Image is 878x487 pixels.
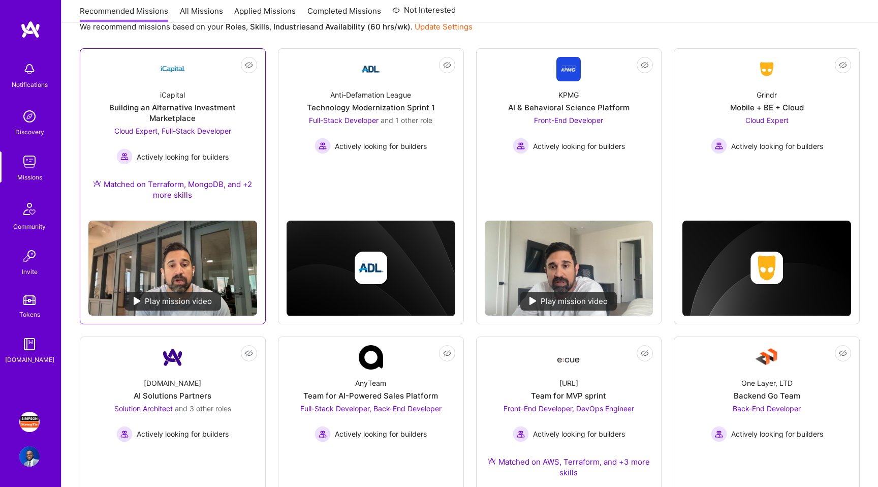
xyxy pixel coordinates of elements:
[556,57,581,81] img: Company Logo
[508,102,630,113] div: AI & Behavioral Science Platform
[533,141,625,151] span: Actively looking for builders
[443,61,451,69] i: icon EyeClosed
[234,6,296,22] a: Applied Missions
[114,404,173,413] span: Solution Architect
[287,345,455,465] a: Company LogoAnyTeamTeam for AI-Powered Sales PlatformFull-Stack Developer, Back-End Developer Act...
[250,22,269,32] b: Skills
[137,429,229,439] span: Actively looking for builders
[13,221,46,232] div: Community
[19,151,40,172] img: teamwork
[556,348,581,367] img: Company Logo
[839,349,847,357] i: icon EyeClosed
[315,426,331,442] img: Actively looking for builders
[839,61,847,69] i: icon EyeClosed
[682,221,851,316] img: cover
[315,138,331,154] img: Actively looking for builders
[731,141,823,151] span: Actively looking for builders
[488,457,496,465] img: Ateam Purple Icon
[19,446,40,467] img: User Avatar
[17,197,42,221] img: Community
[755,345,779,370] img: Company Logo
[757,89,777,100] div: Grindr
[755,60,779,78] img: Company Logo
[641,61,649,69] i: icon EyeClosed
[287,221,455,316] img: cover
[137,151,229,162] span: Actively looking for builders
[17,412,42,432] a: Simpson Strong-Tie: DevOps
[741,378,793,388] div: One Layer, LTD
[558,89,579,100] div: KPMG
[485,456,653,478] div: Matched on AWS, Terraform, and +3 more skills
[20,20,41,39] img: logo
[309,116,379,125] span: Full-Stack Developer
[12,79,48,90] div: Notifications
[114,127,231,135] span: Cloud Expert, Full-Stack Developer
[226,22,246,32] b: Roles
[485,57,653,212] a: Company LogoKPMGAI & Behavioral Science PlatformFront-End Developer Actively looking for builders...
[355,378,386,388] div: AnyTeam
[641,349,649,357] i: icon EyeClosed
[745,116,789,125] span: Cloud Expert
[325,22,411,32] b: Availability (60 hrs/wk)
[19,106,40,127] img: discovery
[330,89,411,100] div: Anti-Defamation League
[381,116,432,125] span: and 1 other role
[485,221,653,316] img: No Mission
[161,345,185,370] img: Company Logo
[415,22,473,32] a: Update Settings
[19,246,40,266] img: Invite
[730,102,804,113] div: Mobile + BE + Cloud
[93,179,101,188] img: Ateam Purple Icon
[359,57,383,81] img: Company Logo
[88,221,257,316] img: No Mission
[23,295,36,305] img: tokens
[513,138,529,154] img: Actively looking for builders
[245,61,253,69] i: icon EyeClosed
[504,404,634,413] span: Front-End Developer, DevOps Engineer
[80,6,168,22] a: Recommended Missions
[17,446,42,467] a: User Avatar
[15,127,44,137] div: Discovery
[175,404,231,413] span: and 3 other roles
[392,4,456,22] a: Not Interested
[19,412,40,432] img: Simpson Strong-Tie: DevOps
[273,22,310,32] b: Industries
[19,59,40,79] img: bell
[682,57,851,182] a: Company LogoGrindrMobile + BE + CloudCloud Expert Actively looking for buildersActively looking f...
[287,57,455,182] a: Company LogoAnti-Defamation LeagueTechnology Modernization Sprint 1Full-Stack Developer and 1 oth...
[307,102,435,113] div: Technology Modernization Sprint 1
[731,429,823,439] span: Actively looking for builders
[80,21,473,32] p: We recommend missions based on your , , and .
[335,141,427,151] span: Actively looking for builders
[300,404,442,413] span: Full-Stack Developer, Back-End Developer
[733,404,801,413] span: Back-End Developer
[88,102,257,124] div: Building an Alternative Investment Marketplace
[443,349,451,357] i: icon EyeClosed
[22,266,38,277] div: Invite
[559,378,578,388] div: [URL]
[134,390,211,401] div: AI Solutions Partners
[134,297,141,305] img: play
[711,138,727,154] img: Actively looking for builders
[19,334,40,354] img: guide book
[734,390,800,401] div: Backend Go Team
[529,297,537,305] img: play
[19,309,40,320] div: Tokens
[17,172,42,182] div: Missions
[245,349,253,357] i: icon EyeClosed
[750,252,783,284] img: Company logo
[124,292,221,311] div: Play mission video
[513,426,529,442] img: Actively looking for builders
[711,426,727,442] img: Actively looking for builders
[161,57,185,81] img: Company Logo
[531,390,606,401] div: Team for MVP sprint
[534,116,603,125] span: Front-End Developer
[335,429,427,439] span: Actively looking for builders
[307,6,381,22] a: Completed Missions
[682,345,851,465] a: Company LogoOne Layer, LTDBackend Go TeamBack-End Developer Actively looking for buildersActively...
[144,378,201,388] div: [DOMAIN_NAME]
[116,426,133,442] img: Actively looking for builders
[359,345,383,370] img: Company Logo
[88,179,257,200] div: Matched on Terraform, MongoDB, and +2 more skills
[303,390,438,401] div: Team for AI-Powered Sales Platform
